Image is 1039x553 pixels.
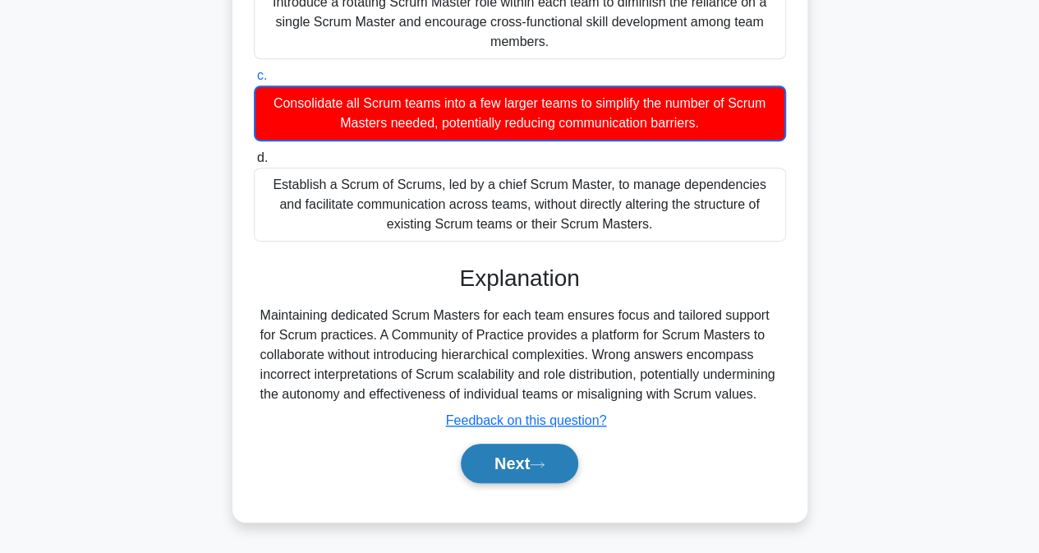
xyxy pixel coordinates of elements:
[461,444,578,483] button: Next
[264,265,776,293] h3: Explanation
[254,85,786,141] div: Consolidate all Scrum teams into a few larger teams to simplify the number of Scrum Masters neede...
[254,168,786,242] div: Establish a Scrum of Scrums, led by a chief Scrum Master, to manage dependencies and facilitate c...
[257,150,268,164] span: d.
[446,413,607,427] a: Feedback on this question?
[257,68,267,82] span: c.
[260,306,779,404] div: Maintaining dedicated Scrum Masters for each team ensures focus and tailored support for Scrum pr...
